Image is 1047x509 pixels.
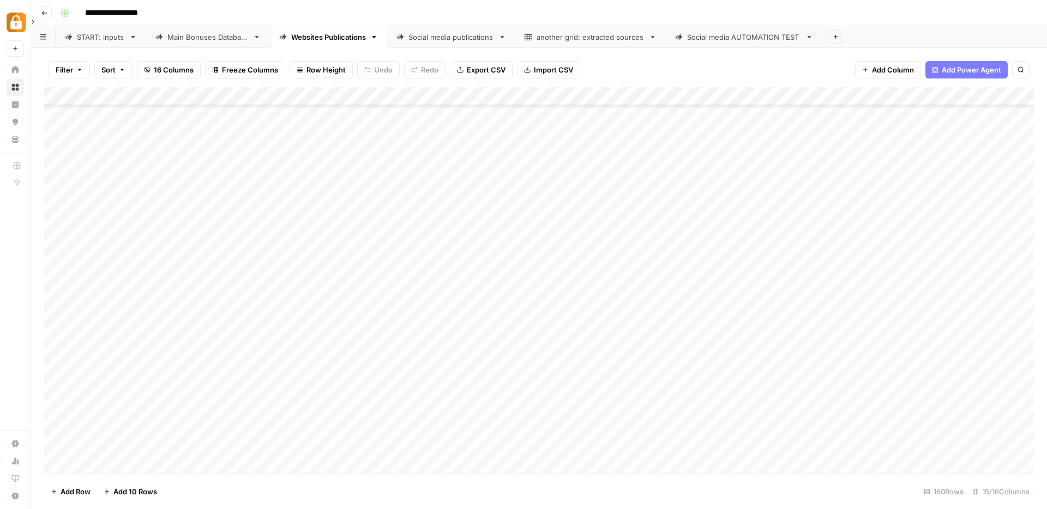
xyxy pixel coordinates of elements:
a: Settings [7,435,24,452]
span: Redo [421,64,438,75]
span: Undo [374,64,393,75]
button: 16 Columns [137,61,201,78]
button: Filter [49,61,90,78]
div: 15/16 Columns [968,483,1034,500]
span: Add Row [61,486,91,497]
div: another grid: extracted sources [537,32,645,43]
div: Social media publications [408,32,494,43]
button: Add 10 Rows [97,483,164,500]
a: Opportunities [7,113,24,131]
span: Filter [56,64,73,75]
a: START: inputs [56,26,146,48]
span: Add Column [872,64,914,75]
button: Workspace: Adzz [7,9,24,36]
a: Your Data [7,131,24,148]
span: Row Height [306,64,346,75]
button: Help + Support [7,487,24,505]
button: Redo [404,61,446,78]
span: Freeze Columns [222,64,278,75]
button: Row Height [290,61,353,78]
button: Freeze Columns [205,61,285,78]
a: Main Bonuses Database [146,26,270,48]
img: Adzz Logo [7,13,26,32]
button: Undo [357,61,400,78]
span: Add 10 Rows [113,486,157,497]
button: Add Column [855,61,921,78]
a: Social media AUTOMATION TEST [666,26,822,48]
a: Learning Hub [7,470,24,487]
a: Websites Publications [270,26,387,48]
a: another grid: extracted sources [515,26,666,48]
div: START: inputs [77,32,125,43]
span: Export CSV [467,64,506,75]
button: Sort [94,61,133,78]
a: Social media publications [387,26,515,48]
a: Browse [7,78,24,96]
div: Social media AUTOMATION TEST [687,32,801,43]
a: Home [7,61,24,78]
button: Add Row [44,483,97,500]
button: Add Power Agent [925,61,1008,78]
a: Insights [7,96,24,113]
div: Websites Publications [291,32,366,43]
div: Main Bonuses Database [167,32,249,43]
span: Import CSV [534,64,573,75]
a: Usage [7,452,24,470]
button: Export CSV [450,61,513,78]
span: Sort [101,64,116,75]
span: 16 Columns [154,64,194,75]
button: Import CSV [517,61,580,78]
span: Add Power Agent [942,64,1001,75]
div: 160 Rows [919,483,968,500]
